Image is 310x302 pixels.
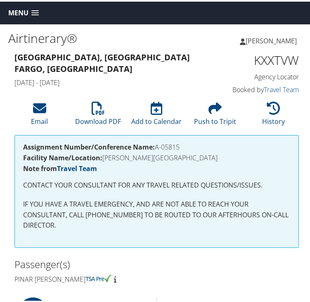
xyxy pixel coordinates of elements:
[23,178,290,189] p: CONTACT YOUR CONSULTANT FOR ANY TRAVEL RELATED QUESTIONS/ISSUES.
[31,105,48,124] a: Email
[14,256,151,270] h2: Passenger(s)
[75,105,121,124] a: Download PDF
[23,152,102,161] strong: Facility Name/Location:
[23,141,155,150] strong: Assignment Number/Conference Name:
[57,162,97,171] a: Travel Team
[212,83,299,93] h4: Booked by
[8,7,28,15] span: Menu
[23,197,290,229] p: IF YOU HAVE A TRAVEL EMERGENCY, AND ARE NOT ABLE TO REACH YOUR CONSULTANT, CALL [PHONE_NUMBER] TO...
[131,105,182,124] a: Add to Calendar
[85,273,112,281] img: tsa-precheck.png
[14,273,151,282] h4: Pinar [PERSON_NAME]
[246,35,297,44] span: [PERSON_NAME]
[240,27,305,52] a: [PERSON_NAME]
[14,76,200,86] h4: [DATE] - [DATE]
[4,5,43,18] a: Menu
[212,50,299,67] h1: KXXTVW
[264,83,299,93] a: Travel Team
[8,28,157,45] h1: Airtinerary®
[194,105,236,124] a: Push to Tripit
[23,153,290,159] h4: [PERSON_NAME][GEOGRAPHIC_DATA]
[263,105,285,124] a: History
[23,142,290,149] h4: A-05815
[23,162,97,171] strong: Note from
[14,50,190,73] strong: [GEOGRAPHIC_DATA], [GEOGRAPHIC_DATA] Fargo, [GEOGRAPHIC_DATA]
[212,71,299,80] h4: Agency Locator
